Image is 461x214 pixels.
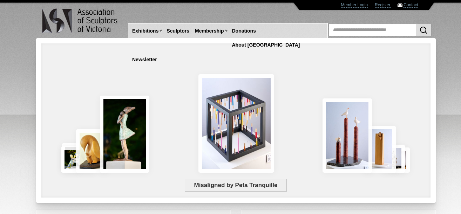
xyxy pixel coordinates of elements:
[341,2,368,8] a: Member Login
[100,96,150,173] img: Connection
[185,179,287,192] span: Misaligned by Peta Tranquille
[129,25,161,37] a: Exhibitions
[42,7,119,35] img: logo.png
[404,2,418,8] a: Contact
[192,25,226,37] a: Membership
[364,126,396,173] img: Little Frog. Big Climb
[419,26,428,34] img: Search
[198,74,274,173] img: Misaligned
[229,39,303,51] a: About [GEOGRAPHIC_DATA]
[398,4,402,7] img: Contact ASV
[129,53,160,66] a: Newsletter
[164,25,192,37] a: Sculptors
[323,98,372,173] img: Rising Tides
[229,25,259,37] a: Donations
[375,2,391,8] a: Register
